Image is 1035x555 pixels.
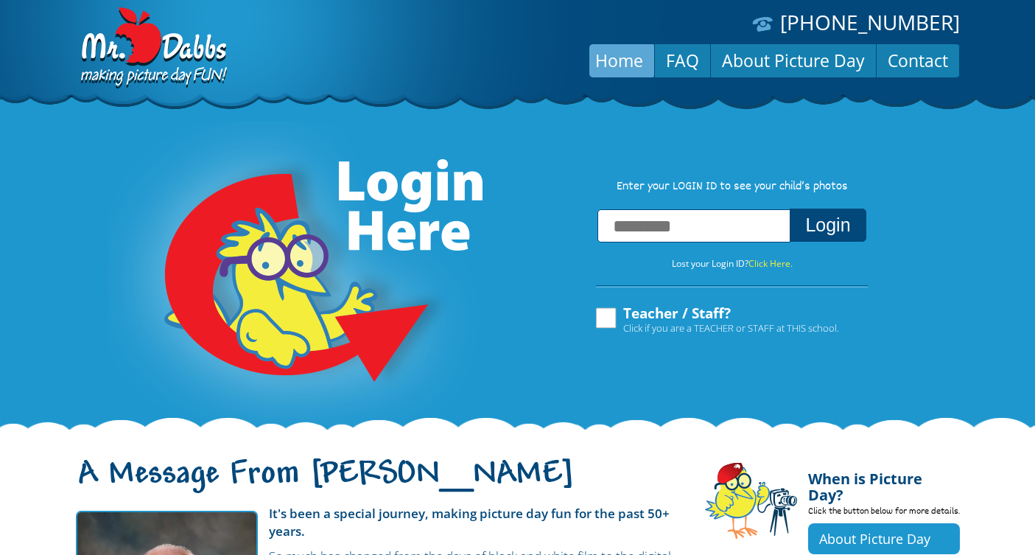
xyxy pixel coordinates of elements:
[808,462,960,503] h4: When is Picture Day?
[711,43,876,78] a: About Picture Day
[655,43,710,78] a: FAQ
[623,321,839,335] span: Click if you are a TEACHER or STAFF at THIS school.
[581,179,883,195] p: Enter your LOGIN ID to see your child’s photos
[269,505,670,540] strong: It's been a special journey, making picture day fun for the past 50+ years.
[790,209,866,242] button: Login
[581,256,883,272] p: Lost your Login ID?
[108,122,485,431] img: Login Here
[780,8,960,36] a: [PHONE_NUMBER]
[584,43,654,78] a: Home
[877,43,959,78] a: Contact
[808,523,960,554] a: About Picture Day
[76,468,683,499] h1: A Message From [PERSON_NAME]
[808,503,960,523] p: Click the button below for more details.
[594,306,839,334] label: Teacher / Staff?
[76,7,229,90] img: Dabbs Company
[748,257,793,270] a: Click Here.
